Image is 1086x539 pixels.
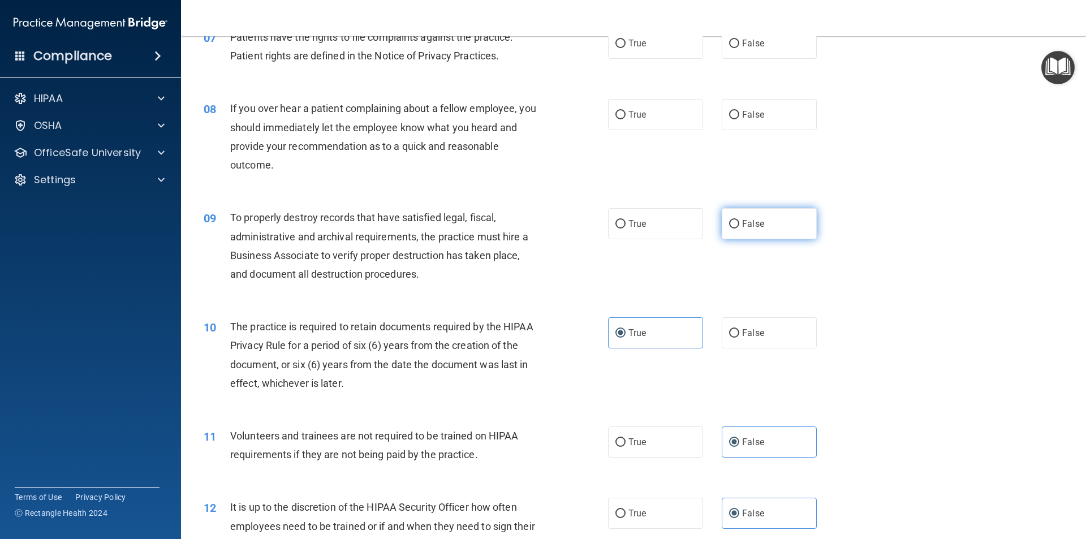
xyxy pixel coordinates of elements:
a: OSHA [14,119,165,132]
input: False [729,111,739,119]
span: True [628,508,646,519]
span: To properly destroy records that have satisfied legal, fiscal, administrative and archival requir... [230,212,528,280]
span: If you over hear a patient complaining about a fellow employee, you should immediately let the em... [230,102,536,171]
input: True [615,438,626,447]
span: True [628,38,646,49]
img: PMB logo [14,12,167,35]
span: 11 [204,430,216,443]
span: True [628,437,646,447]
span: Volunteers and trainees are not required to be trained on HIPAA requirements if they are not bein... [230,430,518,460]
span: 10 [204,321,216,334]
input: True [615,111,626,119]
span: Ⓒ Rectangle Health 2024 [15,507,107,519]
input: False [729,329,739,338]
span: False [742,508,764,519]
p: HIPAA [34,92,63,105]
span: 07 [204,31,216,45]
span: False [742,327,764,338]
p: OfficeSafe University [34,146,141,159]
span: False [742,437,764,447]
span: True [628,327,646,338]
input: False [729,438,739,447]
a: Privacy Policy [75,491,126,503]
p: Settings [34,173,76,187]
input: True [615,220,626,228]
button: Open Resource Center [1041,51,1075,84]
h4: Compliance [33,48,112,64]
input: False [729,510,739,518]
input: True [615,40,626,48]
span: 08 [204,102,216,116]
input: False [729,220,739,228]
input: False [729,40,739,48]
span: True [628,109,646,120]
input: True [615,510,626,518]
span: False [742,109,764,120]
input: True [615,329,626,338]
span: True [628,218,646,229]
a: Terms of Use [15,491,62,503]
a: OfficeSafe University [14,146,165,159]
span: False [742,218,764,229]
span: False [742,38,764,49]
a: HIPAA [14,92,165,105]
a: Settings [14,173,165,187]
span: 12 [204,501,216,515]
span: 09 [204,212,216,225]
p: OSHA [34,119,62,132]
span: The practice is required to retain documents required by the HIPAA Privacy Rule for a period of s... [230,321,533,389]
